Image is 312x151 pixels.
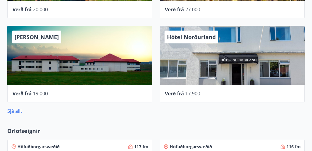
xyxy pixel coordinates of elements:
span: 117 fm [134,144,148,150]
span: Höfuðborgarsvæðið [17,144,60,150]
span: Verð frá [12,6,32,13]
span: Höfuðborgarsvæðið [170,144,212,150]
span: Hótel Norðurland [167,33,216,41]
span: Orlofseignir [7,127,40,135]
span: Verð frá [12,90,32,97]
span: Verð frá [165,6,184,13]
span: 116 fm [286,144,301,150]
a: Sjá allt [7,108,22,114]
span: 17.900 [185,90,200,97]
span: 27.000 [185,6,200,13]
span: [PERSON_NAME] [15,33,59,41]
span: Verð frá [165,90,184,97]
span: 19.000 [33,90,48,97]
span: 20.000 [33,6,48,13]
